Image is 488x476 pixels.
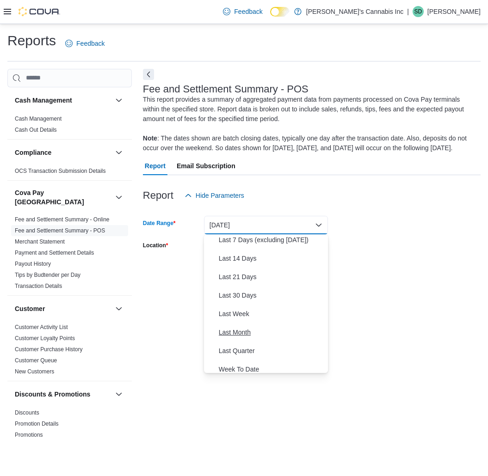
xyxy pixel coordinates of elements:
button: Discounts & Promotions [15,390,111,399]
span: Last Week [219,308,324,319]
h3: Cash Management [15,96,72,105]
a: Customer Activity List [15,324,68,330]
img: Cova [19,7,60,16]
span: Cash Management [15,115,62,122]
button: Hide Parameters [181,186,248,205]
button: Customer [15,304,111,313]
a: Feedback [62,34,108,53]
p: [PERSON_NAME] [427,6,481,17]
span: Last 21 Days [219,271,324,282]
span: Feedback [234,7,262,16]
button: Cash Management [15,96,111,105]
span: Last Month [219,327,324,338]
span: Last 14 Days [219,253,324,264]
span: OCS Transaction Submission Details [15,167,106,175]
h3: Customer [15,304,45,313]
span: Report [145,157,166,175]
h3: Compliance [15,148,51,157]
a: Feedback [219,2,266,21]
span: Hide Parameters [196,191,244,200]
a: Customer Queue [15,357,57,364]
a: Customer Purchase History [15,346,83,353]
h3: Fee and Settlement Summary - POS [143,84,309,95]
span: SD [414,6,422,17]
label: Date Range [143,220,176,227]
a: Merchant Statement [15,238,65,245]
div: Compliance [7,165,132,180]
span: Email Subscription [177,157,235,175]
a: Promotions [15,432,43,438]
h3: Discounts & Promotions [15,390,90,399]
span: Last 30 Days [219,290,324,301]
p: [PERSON_NAME]'s Cannabis Inc [306,6,403,17]
button: Next [143,69,154,80]
span: Payout History [15,260,51,268]
h3: Report [143,190,173,201]
span: Cash Out Details [15,126,57,134]
span: Week To Date [219,364,324,375]
span: New Customers [15,368,54,375]
span: Feedback [76,39,105,48]
a: Payment and Settlement Details [15,250,94,256]
a: Transaction Details [15,283,62,289]
a: Payout History [15,261,51,267]
a: New Customers [15,368,54,375]
a: Fee and Settlement Summary - POS [15,227,105,234]
a: Customer Loyalty Points [15,335,75,342]
div: Select listbox [204,234,328,373]
span: Promotion Details [15,420,59,427]
span: Discounts [15,409,39,416]
span: Merchant Statement [15,238,65,245]
input: Dark Mode [270,7,290,17]
h1: Reports [7,31,56,50]
span: Last Quarter [219,345,324,356]
a: OCS Transaction Submission Details [15,168,106,174]
div: This report provides a summary of aggregated payment data from payments processed on Cova Pay ter... [143,95,476,153]
button: Compliance [15,148,111,157]
span: Last 7 Days (excluding [DATE]) [219,234,324,245]
a: Tips by Budtender per Day [15,272,80,278]
a: Promotion Details [15,421,59,427]
button: Cova Pay [GEOGRAPHIC_DATA] [113,192,124,203]
span: Payment and Settlement Details [15,249,94,256]
a: Discounts [15,409,39,416]
div: Cova Pay [GEOGRAPHIC_DATA] [7,214,132,295]
span: Promotions [15,431,43,439]
span: Customer Queue [15,357,57,364]
button: Cash Management [113,95,124,106]
a: Cash Management [15,116,62,122]
p: | [407,6,409,17]
div: Customer [7,322,132,381]
button: Customer [113,303,124,314]
button: Discounts & Promotions [113,389,124,400]
a: Cash Out Details [15,127,57,133]
div: Discounts & Promotions [7,407,132,444]
span: Tips by Budtender per Day [15,271,80,279]
b: Note [143,134,157,142]
label: Location [143,242,168,249]
a: Fee and Settlement Summary - Online [15,216,110,223]
span: Fee and Settlement Summary - POS [15,227,105,234]
div: Sean Duffy [413,6,424,17]
div: Cash Management [7,113,132,139]
button: Compliance [113,147,124,158]
button: Cova Pay [GEOGRAPHIC_DATA] [15,188,111,207]
button: [DATE] [204,216,328,234]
